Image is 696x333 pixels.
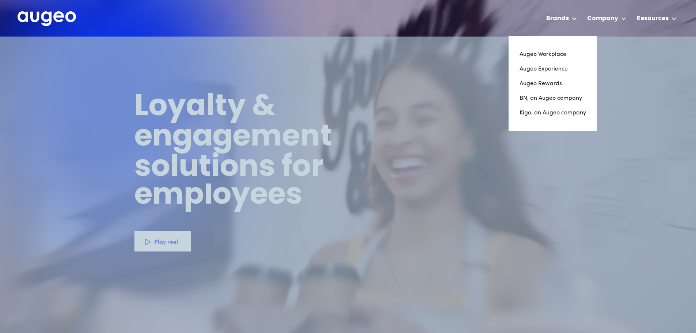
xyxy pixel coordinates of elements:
a: Augeo Experience [520,62,586,76]
div: Resources [636,14,669,23]
div: Brands [546,14,569,23]
a: Kigo, an Augeo company [520,106,586,120]
a: home [18,11,76,27]
a: BN, an Augeo company [520,91,586,106]
a: Augeo Workplace [520,47,586,62]
nav: Brands [509,36,597,131]
div: Company [587,14,618,23]
img: Augeo's full logo in white. [18,11,76,26]
a: Augeo Rewards [520,76,586,91]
